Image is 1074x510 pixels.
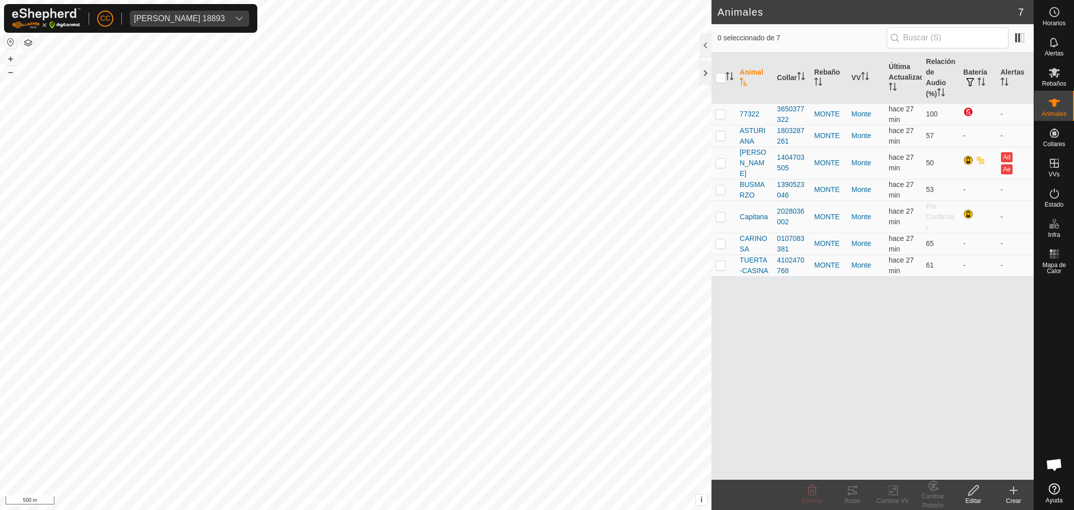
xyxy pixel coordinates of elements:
span: 61 [926,261,934,269]
a: Ayuda [1034,479,1074,507]
td: - [996,103,1034,125]
button: i [696,494,707,505]
div: MONTE [814,109,843,119]
span: TUERTA-CASINA [740,255,769,276]
span: 5 sept 2025, 9:03 [889,256,914,275]
th: Alertas [996,52,1034,104]
div: MONTE [814,212,843,222]
div: 2028036002 [777,206,806,227]
span: i [700,495,702,504]
span: 0 seleccionado de 7 [718,33,887,43]
div: 1390523046 [777,179,806,201]
div: MONTE [814,184,843,195]
td: - [959,254,996,276]
p-sorticon: Activar para ordenar [861,74,869,82]
div: 1803287261 [777,125,806,147]
span: Eliminar [801,497,823,504]
span: 7 [1018,5,1024,20]
a: Monte [851,185,871,194]
td: - [996,254,1034,276]
span: Mapa de Calor [1037,262,1071,274]
span: Rebaños [1042,81,1066,87]
span: Capitana [740,212,768,222]
p-sorticon: Activar para ordenar [1000,79,1009,87]
td: - [996,179,1034,201]
button: – [5,66,17,78]
a: Monte [851,213,871,221]
span: CC [100,13,110,24]
p-sorticon: Activar para ordenar [726,74,734,82]
span: VVs [1048,171,1059,177]
span: 65 [926,239,934,247]
span: 5 sept 2025, 9:03 [889,207,914,226]
div: dropdown trigger [229,11,249,27]
p-sorticon: Activar para ordenar [977,79,985,87]
a: Monte [851,132,871,140]
th: Animal [736,52,773,104]
div: MONTE [814,260,843,271]
p-sorticon: Activar para ordenar [740,79,748,87]
th: Rebaño [810,52,847,104]
div: 3650377322 [777,104,806,125]
span: 5 sept 2025, 9:03 [889,105,914,123]
td: - [959,179,996,201]
span: 100 [926,110,938,118]
span: Infra [1048,232,1060,238]
a: Monte [851,261,871,269]
span: 5 sept 2025, 9:03 [889,126,914,145]
span: BUSMARZO [740,179,769,201]
div: [PERSON_NAME] 18893 [134,15,225,23]
div: MONTE [814,131,843,141]
div: Editar [953,496,993,505]
td: - [996,233,1034,254]
p-sorticon: Activar para ordenar [797,74,805,82]
div: 0107083381 [777,233,806,254]
a: Chat abierto [1039,450,1069,480]
span: Horarios [1043,20,1065,26]
span: ASTURIANA [740,125,769,147]
span: 5 sept 2025, 9:03 [889,180,914,199]
div: Cambiar VV [873,496,913,505]
span: Alertas [1045,50,1063,56]
div: Cambiar Rebaño [913,492,953,510]
th: VV [847,52,885,104]
span: Ayuda [1046,497,1063,503]
p-sorticon: Activar para ordenar [889,84,897,92]
div: 1404703505 [777,152,806,173]
button: Ad [1001,152,1012,162]
button: Restablecer Mapa [5,36,17,48]
span: 50 [926,159,934,167]
span: [PERSON_NAME] [740,147,769,179]
td: - [959,233,996,254]
a: Contáctenos [374,497,408,506]
span: 5 sept 2025, 9:03 [889,153,914,172]
div: MONTE [814,238,843,249]
button: + [5,53,17,65]
div: MONTE [814,158,843,168]
p-sorticon: Activar para ordenar [937,90,945,98]
div: 4102470768 [777,255,806,276]
h2: Animales [718,6,1018,18]
th: Batería [959,52,996,104]
button: Ae [1001,164,1012,174]
span: Por Confirmar [926,202,955,231]
td: - [959,125,996,147]
span: 77322 [740,109,759,119]
div: Rutas [832,496,873,505]
a: Monte [851,239,871,247]
span: Estado [1045,202,1063,208]
input: Buscar (S) [887,27,1009,48]
a: Monte [851,110,871,118]
a: Política de Privacidad [304,497,362,506]
img: Logo Gallagher [12,8,81,29]
span: Animales [1042,111,1066,117]
span: Sergio Parrondo Parrondo 18893 [130,11,229,27]
div: Crear [993,496,1034,505]
td: - [996,125,1034,147]
span: Collares [1043,141,1065,147]
th: Última Actualización [885,52,922,104]
td: - [996,201,1034,233]
th: Collar [773,52,810,104]
span: 53 [926,185,934,194]
span: 5 sept 2025, 9:03 [889,234,914,253]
